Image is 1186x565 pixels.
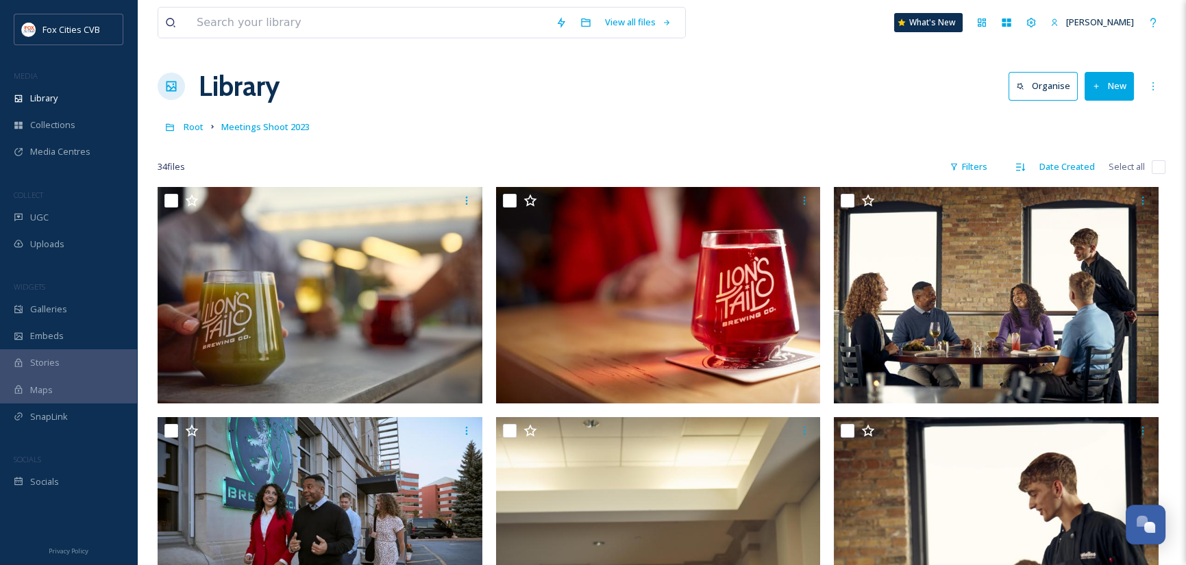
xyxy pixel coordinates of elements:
[30,145,90,158] span: Media Centres
[496,187,821,403] img: Meetings Photo Shoot (17).jpg
[30,238,64,251] span: Uploads
[1085,72,1134,100] button: New
[30,92,58,105] span: Library
[14,281,45,292] span: WIDGETS
[1066,16,1134,28] span: [PERSON_NAME]
[1009,72,1078,100] button: Organise
[894,13,963,32] a: What's New
[190,8,549,38] input: Search your library
[22,23,36,36] img: images.png
[30,329,64,342] span: Embeds
[1126,505,1165,544] button: Open Chat
[1109,160,1145,173] span: Select all
[14,71,38,81] span: MEDIA
[221,121,310,133] span: Meetings Shoot 2023
[30,303,67,316] span: Galleries
[49,547,88,555] span: Privacy Policy
[14,190,43,200] span: COLLECT
[184,121,203,133] span: Root
[42,23,100,36] span: Fox Cities CVB
[943,153,994,180] div: Filters
[184,118,203,135] a: Root
[199,66,280,107] a: Library
[158,187,482,403] img: Meetings Photo Shoot (11).jpg
[14,454,41,464] span: SOCIALS
[49,542,88,558] a: Privacy Policy
[30,211,49,224] span: UGC
[221,118,310,135] a: Meetings Shoot 2023
[30,356,60,369] span: Stories
[30,475,59,488] span: Socials
[1033,153,1102,180] div: Date Created
[834,187,1159,403] img: Meetings Photo Shoot (35).jpg
[158,160,185,173] span: 34 file s
[30,384,53,397] span: Maps
[1043,9,1141,36] a: [PERSON_NAME]
[598,9,678,36] a: View all files
[30,118,75,131] span: Collections
[30,410,68,423] span: SnapLink
[1009,72,1085,100] a: Organise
